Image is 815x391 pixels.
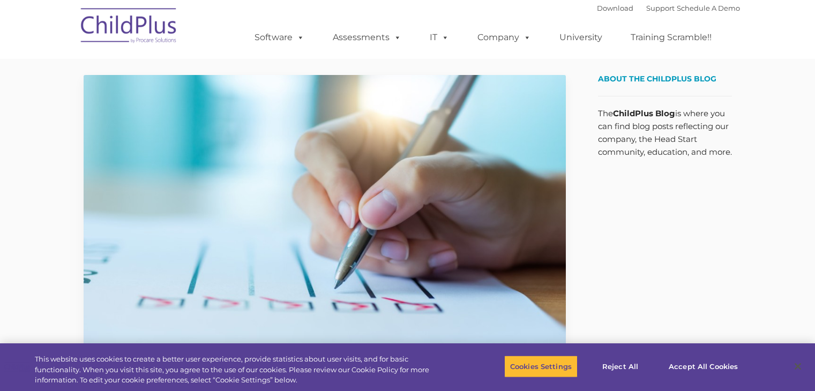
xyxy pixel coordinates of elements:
[646,4,675,12] a: Support
[322,27,412,48] a: Assessments
[84,75,566,346] img: Efficiency Boost: ChildPlus Online's Enhanced Family Pre-Application Process - Streamlining Appli...
[663,355,744,378] button: Accept All Cookies
[613,108,675,118] strong: ChildPlus Blog
[598,74,716,84] span: About the ChildPlus Blog
[244,27,315,48] a: Software
[76,1,183,54] img: ChildPlus by Procare Solutions
[35,354,448,386] div: This website uses cookies to create a better user experience, provide statistics about user visit...
[587,355,654,378] button: Reject All
[598,107,732,159] p: The is where you can find blog posts reflecting our company, the Head Start community, education,...
[597,4,740,12] font: |
[467,27,542,48] a: Company
[620,27,722,48] a: Training Scramble!!
[677,4,740,12] a: Schedule A Demo
[786,355,810,378] button: Close
[549,27,613,48] a: University
[504,355,578,378] button: Cookies Settings
[419,27,460,48] a: IT
[597,4,633,12] a: Download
